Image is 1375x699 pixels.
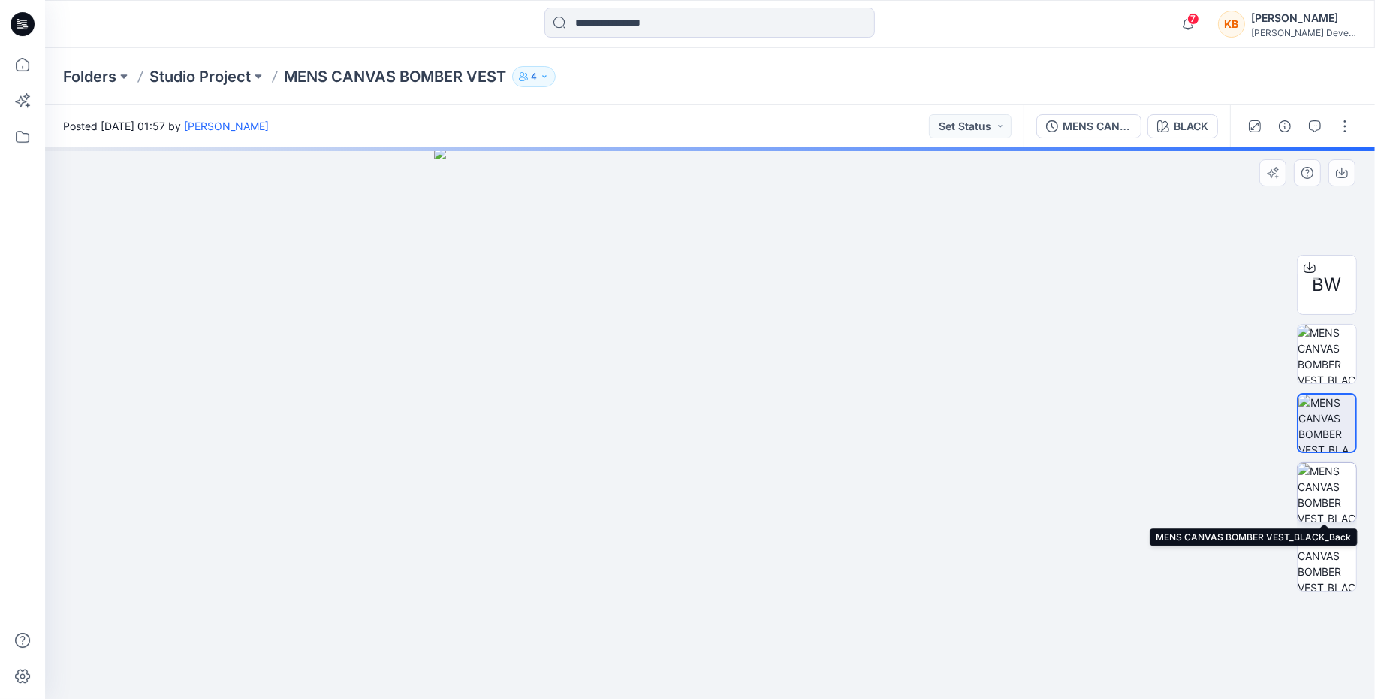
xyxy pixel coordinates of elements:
[184,120,269,132] a: [PERSON_NAME]
[531,68,537,85] p: 4
[1187,13,1199,25] span: 7
[1298,325,1356,383] img: MENS CANVAS BOMBER VEST_BLACK_Front
[1298,463,1356,522] img: MENS CANVAS BOMBER VEST_BLACK_Back
[63,66,116,87] a: Folders
[434,147,985,699] img: eyJhbGciOiJIUzI1NiIsImtpZCI6IjAiLCJzbHQiOiJzZXMiLCJ0eXAiOiJKV1QifQ.eyJkYXRhIjp7InR5cGUiOiJzdG9yYW...
[1218,11,1245,38] div: KB
[512,66,556,87] button: 4
[1036,114,1141,138] button: MENS CANVAS BOMBER VEST
[1147,114,1218,138] button: BLACK
[284,66,506,87] p: MENS CANVAS BOMBER VEST
[1298,395,1355,452] img: MENS CANVAS BOMBER VEST_BLACK_Left
[1251,9,1356,27] div: [PERSON_NAME]
[63,118,269,134] span: Posted [DATE] 01:57 by
[1273,114,1297,138] button: Details
[1298,532,1356,591] img: MENS CANVAS BOMBER VEST_BLACK_Right
[149,66,251,87] a: Studio Project
[1251,27,1356,38] div: [PERSON_NAME] Development ...
[1313,271,1342,298] span: BW
[1174,118,1208,135] div: BLACK
[1063,118,1132,135] div: MENS CANVAS BOMBER VEST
